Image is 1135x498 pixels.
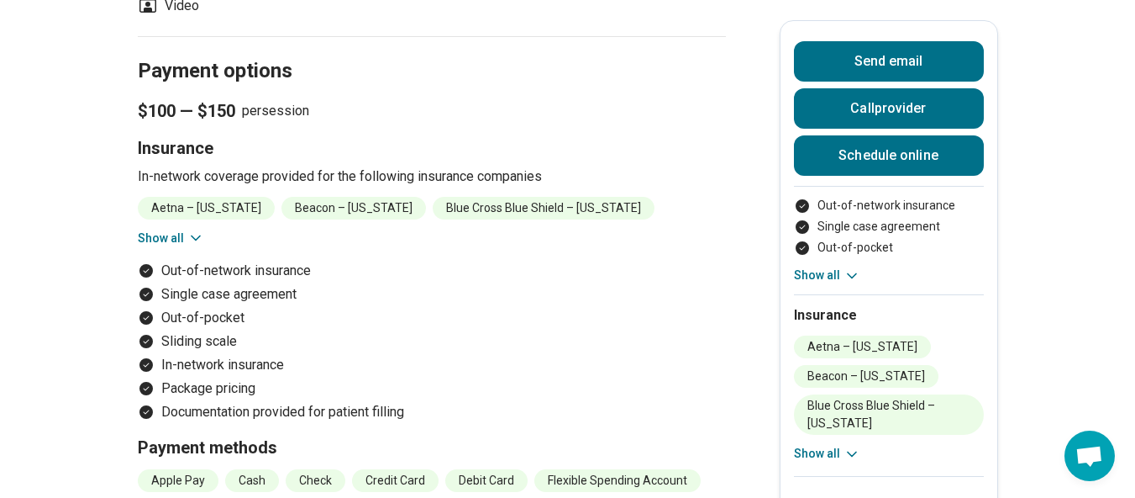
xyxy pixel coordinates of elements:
[138,261,726,281] li: Out-of-network insurance
[138,99,235,123] span: $100 — $150
[281,197,426,220] li: Beacon – [US_STATE]
[138,308,726,328] li: Out-of-pocket
[794,197,984,257] ul: Payment options
[138,17,726,86] h2: Payment options
[1064,431,1115,481] div: Open chat
[794,395,984,435] li: Blue Cross Blue Shield – [US_STATE]
[138,167,726,187] p: In-network coverage provided for the following insurance companies
[433,197,654,220] li: Blue Cross Blue Shield – [US_STATE]
[445,469,528,492] li: Debit Card
[138,379,726,399] li: Package pricing
[794,445,860,463] button: Show all
[794,336,931,358] li: Aetna – [US_STATE]
[534,469,701,492] li: Flexible Spending Account
[794,305,984,326] h2: Insurance
[794,88,984,129] button: Callprovider
[138,136,726,160] h3: Insurance
[138,284,726,305] li: Single case agreement
[794,135,984,176] a: Schedule online
[138,99,726,123] p: per session
[138,197,275,220] li: Aetna – [US_STATE]
[138,230,204,247] button: Show all
[138,331,726,352] li: Sliding scale
[794,41,984,82] button: Send email
[138,402,726,422] li: Documentation provided for patient filling
[794,267,860,284] button: Show all
[794,365,938,388] li: Beacon – [US_STATE]
[225,469,279,492] li: Cash
[286,469,345,492] li: Check
[138,355,726,375] li: In-network insurance
[794,239,984,257] li: Out-of-pocket
[138,469,218,492] li: Apple Pay
[138,261,726,422] ul: Payment options
[352,469,439,492] li: Credit Card
[794,218,984,236] li: Single case agreement
[138,436,726,459] h3: Payment methods
[794,197,984,215] li: Out-of-network insurance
